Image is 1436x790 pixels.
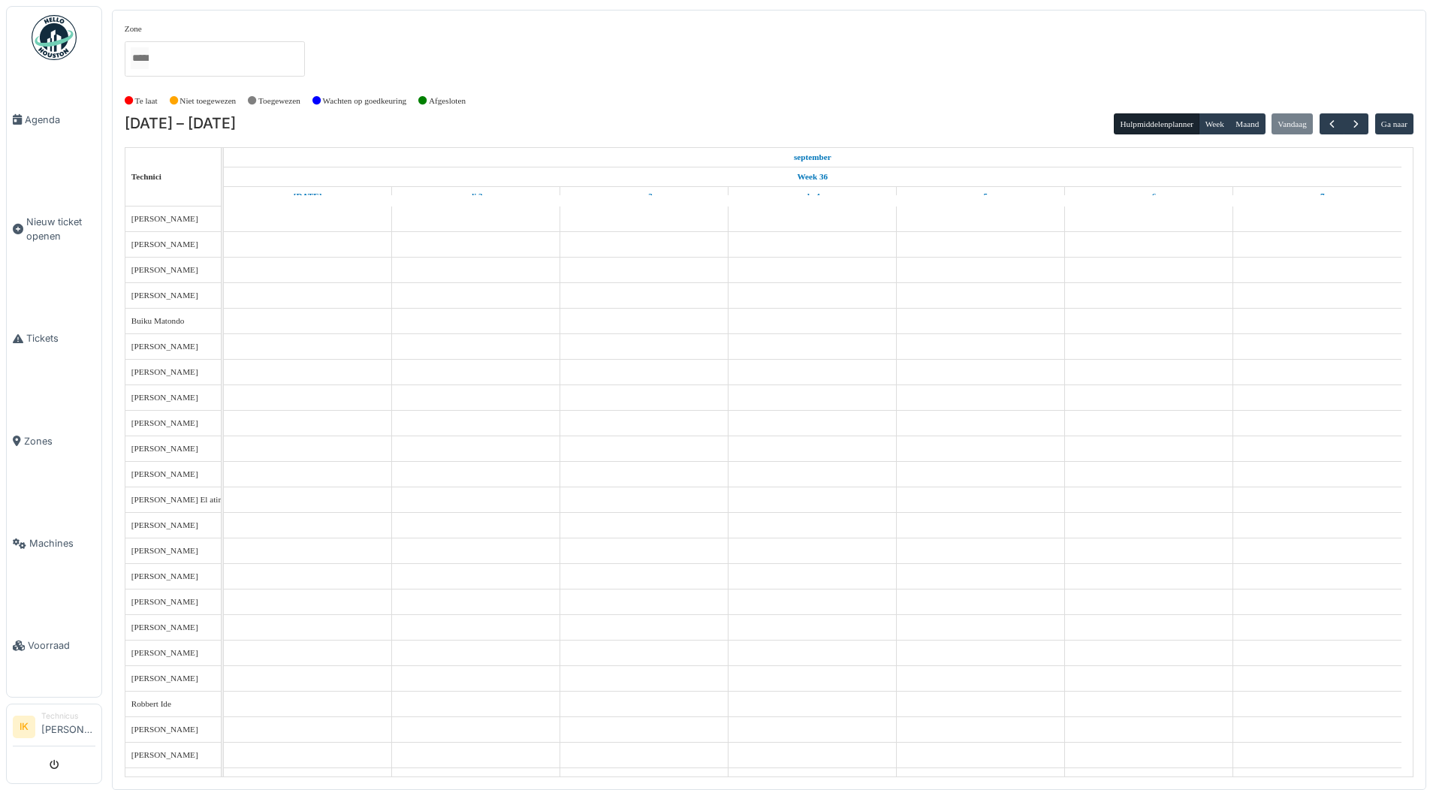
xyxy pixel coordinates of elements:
[131,520,198,529] span: [PERSON_NAME]
[32,15,77,60] img: Badge_color-CXgf-gQk.svg
[131,172,161,181] span: Technici
[131,47,149,69] input: Alles
[1272,113,1313,134] button: Vandaag
[131,699,171,708] span: Robbert Ide
[1229,113,1266,134] button: Maand
[131,725,198,734] span: [PERSON_NAME]
[28,638,95,653] span: Voorraad
[13,716,35,738] li: IK
[632,187,656,206] a: 3 september 2025
[131,393,198,402] span: [PERSON_NAME]
[801,187,824,206] a: 4 september 2025
[131,240,198,249] span: [PERSON_NAME]
[1138,187,1160,206] a: 6 september 2025
[131,444,198,453] span: [PERSON_NAME]
[1307,187,1329,206] a: 7 september 2025
[131,674,198,683] span: [PERSON_NAME]
[41,710,95,722] div: Technicus
[41,710,95,743] li: [PERSON_NAME]
[258,95,300,107] label: Toegewezen
[131,214,198,223] span: [PERSON_NAME]
[131,495,227,504] span: [PERSON_NAME] El atimi
[125,23,142,35] label: Zone
[26,215,95,243] span: Nieuw ticket openen
[1320,113,1344,135] button: Vorige
[7,390,101,492] a: Zones
[290,187,326,206] a: 1 september 2025
[131,571,198,580] span: [PERSON_NAME]
[7,170,101,288] a: Nieuw ticket openen
[131,469,198,478] span: [PERSON_NAME]
[131,750,198,759] span: [PERSON_NAME]
[790,148,835,167] a: 1 september 2025
[131,546,198,555] span: [PERSON_NAME]
[131,367,198,376] span: [PERSON_NAME]
[7,68,101,170] a: Agenda
[7,493,101,595] a: Machines
[131,418,198,427] span: [PERSON_NAME]
[131,776,184,785] span: Weekend Ploeg
[323,95,407,107] label: Wachten op goedkeuring
[1114,113,1199,134] button: Hulpmiddelenplanner
[970,187,991,206] a: 5 september 2025
[24,434,95,448] span: Zones
[131,648,198,657] span: [PERSON_NAME]
[131,316,185,325] span: Buiku Matondo
[29,536,95,550] span: Machines
[179,95,236,107] label: Niet toegewezen
[131,291,198,300] span: [PERSON_NAME]
[1344,113,1368,135] button: Volgende
[26,331,95,345] span: Tickets
[13,710,95,746] a: IK Technicus[PERSON_NAME]
[793,167,831,186] a: Week 36
[25,113,95,127] span: Agenda
[466,187,487,206] a: 2 september 2025
[429,95,466,107] label: Afgesloten
[135,95,158,107] label: Te laat
[131,342,198,351] span: [PERSON_NAME]
[125,115,236,133] h2: [DATE] – [DATE]
[131,597,198,606] span: [PERSON_NAME]
[1375,113,1414,134] button: Ga naar
[7,595,101,697] a: Voorraad
[1199,113,1230,134] button: Week
[131,623,198,632] span: [PERSON_NAME]
[131,265,198,274] span: [PERSON_NAME]
[7,288,101,390] a: Tickets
